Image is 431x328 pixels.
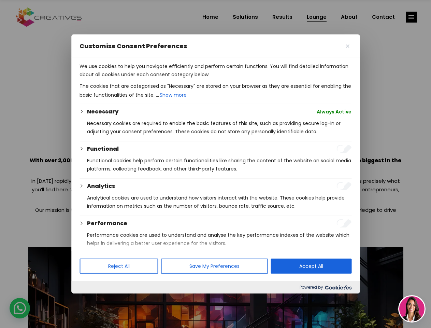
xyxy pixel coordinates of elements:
button: Save My Preferences [161,259,268,274]
p: The cookies that are categorised as "Necessary" are stored on your browser as they are essential ... [80,82,351,100]
p: We use cookies to help you navigate efficiently and perform certain functions. You will find deta... [80,62,351,79]
button: Functional [87,145,119,153]
p: Performance cookies are used to understand and analyse the key performance indexes of the website... [87,231,351,247]
button: Close [343,42,351,50]
input: Enable Analytics [336,182,351,190]
button: Performance [87,219,127,228]
img: Cookieyes logo [325,285,351,290]
input: Enable Functional [336,145,351,153]
button: Reject All [80,259,158,274]
button: Necessary [87,108,118,116]
div: Customise Consent Preferences [71,35,360,293]
input: Enable Performance [336,219,351,228]
div: Powered by [71,281,360,293]
button: Analytics [87,182,115,190]
img: agent [399,296,425,322]
p: Analytical cookies are used to understand how visitors interact with the website. These cookies h... [87,194,351,210]
button: Accept All [271,259,351,274]
span: Customise Consent Preferences [80,42,187,50]
p: Functional cookies help perform certain functionalities like sharing the content of the website o... [87,156,351,173]
img: Close [346,44,349,48]
button: Show more [159,90,187,100]
p: Necessary cookies are required to enable the basic features of this site, such as providing secur... [87,119,351,136]
span: Always Active [317,108,351,116]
